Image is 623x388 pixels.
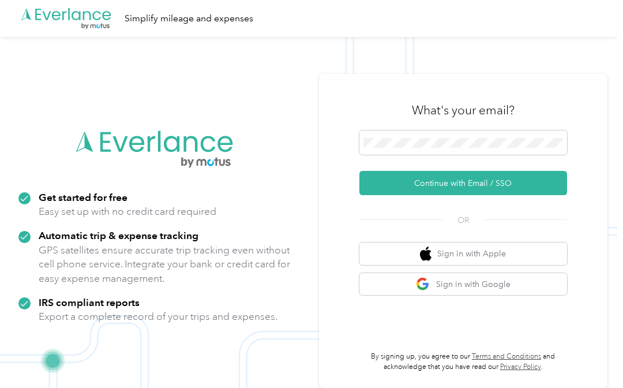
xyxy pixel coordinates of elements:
button: apple logoSign in with Apple [359,242,567,265]
h3: What's your email? [412,102,515,118]
strong: Automatic trip & expense tracking [39,229,198,241]
strong: IRS compliant reports [39,296,140,308]
img: google logo [416,277,430,292]
img: apple logo [420,247,431,261]
p: Easy set up with no credit card required [39,204,216,219]
button: google logoSign in with Google [359,273,567,296]
p: GPS satellites ensure accurate trip tracking even without cell phone service. Integrate your bank... [39,243,291,286]
a: Terms and Conditions [472,352,541,361]
button: Continue with Email / SSO [359,171,567,195]
strong: Get started for free [39,191,127,203]
span: OR [443,214,483,226]
div: Simplify mileage and expenses [125,12,253,26]
p: By signing up, you agree to our and acknowledge that you have read our . [359,352,567,372]
a: Privacy Policy [500,363,541,371]
p: Export a complete record of your trips and expenses. [39,309,277,324]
